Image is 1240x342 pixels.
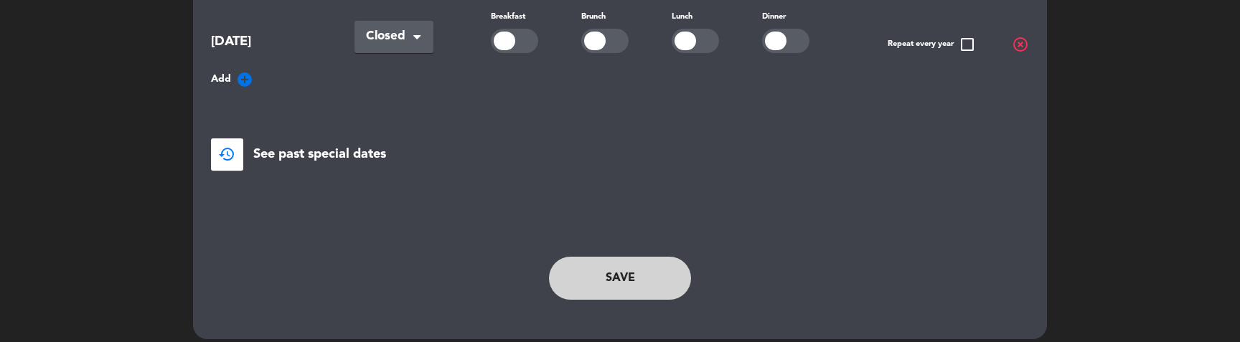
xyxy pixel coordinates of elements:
span: See past special dates [253,144,386,165]
span: Add [211,71,231,87]
span: Repeat every year [888,36,976,53]
span: restore [218,146,235,163]
label: Lunch [672,11,692,24]
label: Brunch [581,11,606,24]
span: Closed [366,27,410,47]
button: restore [211,138,243,171]
span: highlight_off [1012,36,1029,53]
i: add_circle [236,71,253,88]
label: Dinner [762,11,786,24]
span: check_box_outline_blank [959,36,976,53]
button: Save [549,257,691,300]
label: Breakfast [491,11,525,24]
span: [DATE] [211,32,319,52]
